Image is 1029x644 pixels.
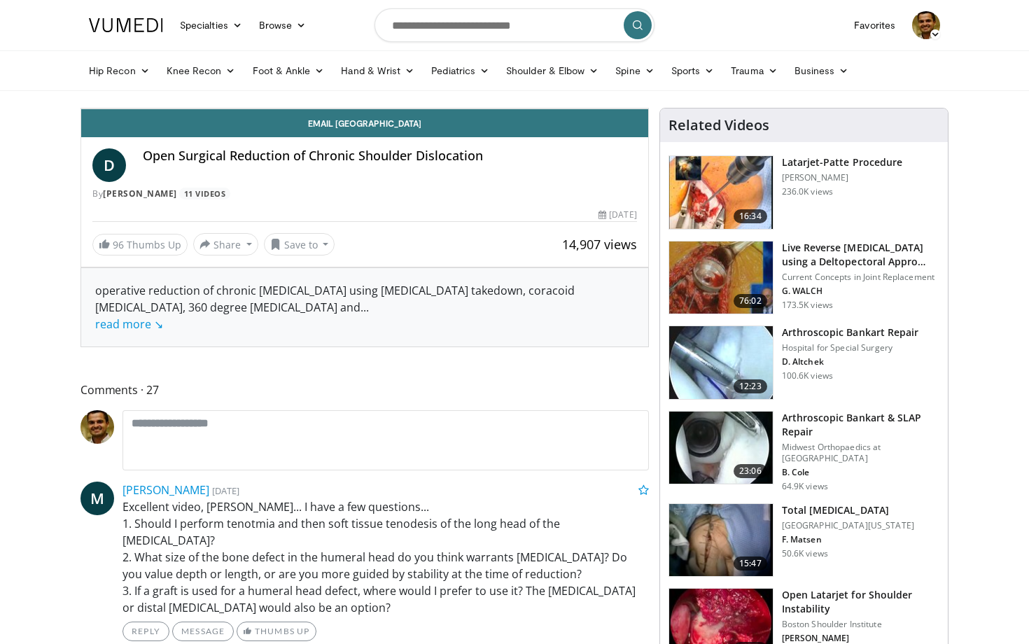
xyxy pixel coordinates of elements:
h3: Live Reverse [MEDICAL_DATA] using a Deltopectoral Appro… [782,241,939,269]
a: Hand & Wrist [332,57,423,85]
a: D [92,148,126,182]
p: Midwest Orthopaedics at [GEOGRAPHIC_DATA] [782,442,939,464]
a: Reply [122,622,169,641]
a: [PERSON_NAME] [103,188,177,199]
p: Boston Shoulder Institute [782,619,939,630]
span: Comments 27 [80,381,649,399]
p: [PERSON_NAME] [782,633,939,644]
h3: Open Latarjet for Shoulder Instability [782,588,939,616]
img: 38826_0000_3.png.150x105_q85_crop-smart_upscale.jpg [669,504,773,577]
div: By [92,188,637,200]
img: 10039_3.png.150x105_q85_crop-smart_upscale.jpg [669,326,773,399]
div: operative reduction of chronic [MEDICAL_DATA] using [MEDICAL_DATA] takedown, coracoid [MEDICAL_DA... [95,282,634,332]
a: Pediatrics [423,57,498,85]
a: 16:34 Latarjet-Patte Procedure [PERSON_NAME] 236.0K views [668,155,939,230]
a: read more ↘ [95,316,163,332]
a: 11 Videos [179,188,230,199]
a: 23:06 Arthroscopic Bankart & SLAP Repair Midwest Orthopaedics at [GEOGRAPHIC_DATA] B. Cole 64.9K ... [668,411,939,492]
a: Message [172,622,234,641]
a: Favorites [846,11,904,39]
h3: Total [MEDICAL_DATA] [782,503,914,517]
a: Business [786,57,857,85]
p: 50.6K views [782,548,828,559]
input: Search topics, interventions [374,8,654,42]
a: Trauma [722,57,786,85]
a: 12:23 Arthroscopic Bankart Repair Hospital for Special Surgery D. Altchek 100.6K views [668,325,939,400]
p: Hospital for Special Surgery [782,342,919,353]
a: Thumbs Up [237,622,316,641]
img: 617583_3.png.150x105_q85_crop-smart_upscale.jpg [669,156,773,229]
h3: Arthroscopic Bankart Repair [782,325,919,339]
p: G. WALCH [782,286,939,297]
p: [GEOGRAPHIC_DATA][US_STATE] [782,520,914,531]
a: Sports [663,57,723,85]
a: Email [GEOGRAPHIC_DATA] [81,109,648,137]
p: Current Concepts in Joint Replacement [782,272,939,283]
span: 14,907 views [562,236,637,253]
span: 23:06 [734,464,767,478]
p: 236.0K views [782,186,833,197]
p: [PERSON_NAME] [782,172,902,183]
button: Save to [264,233,335,255]
span: 12:23 [734,379,767,393]
h3: Arthroscopic Bankart & SLAP Repair [782,411,939,439]
a: Hip Recon [80,57,158,85]
a: Spine [607,57,662,85]
small: [DATE] [212,484,239,497]
span: 16:34 [734,209,767,223]
img: 684033_3.png.150x105_q85_crop-smart_upscale.jpg [669,241,773,314]
img: Avatar [912,11,940,39]
p: D. Altchek [782,356,919,367]
button: Share [193,233,258,255]
h3: Latarjet-Patte Procedure [782,155,902,169]
p: Excellent video, [PERSON_NAME]... I have a few questions... 1. Should I perform tenotmia and then... [122,498,649,616]
a: [PERSON_NAME] [122,482,209,498]
span: 76:02 [734,294,767,308]
span: 15:47 [734,556,767,570]
div: [DATE] [598,209,636,221]
a: 76:02 Live Reverse [MEDICAL_DATA] using a Deltopectoral Appro… Current Concepts in Joint Replacem... [668,241,939,315]
a: Knee Recon [158,57,244,85]
h4: Open Surgical Reduction of Chronic Shoulder Dislocation [143,148,637,164]
a: Foot & Ankle [244,57,333,85]
p: 173.5K views [782,300,833,311]
a: M [80,482,114,515]
a: Specialties [171,11,251,39]
p: F. Matsen [782,534,914,545]
p: 100.6K views [782,370,833,381]
h4: Related Videos [668,117,769,134]
a: 96 Thumbs Up [92,234,188,255]
a: Browse [251,11,315,39]
img: cole_0_3.png.150x105_q85_crop-smart_upscale.jpg [669,412,773,484]
img: Avatar [80,410,114,444]
img: VuMedi Logo [89,18,163,32]
p: 64.9K views [782,481,828,492]
p: B. Cole [782,467,939,478]
a: 15:47 Total [MEDICAL_DATA] [GEOGRAPHIC_DATA][US_STATE] F. Matsen 50.6K views [668,503,939,577]
a: Shoulder & Elbow [498,57,607,85]
span: 96 [113,238,124,251]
